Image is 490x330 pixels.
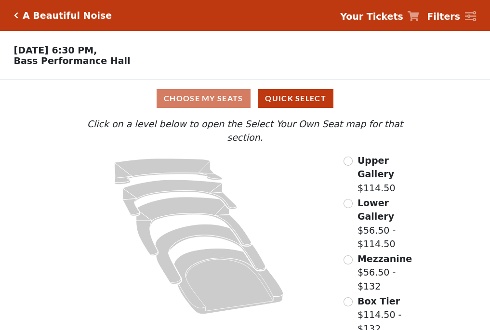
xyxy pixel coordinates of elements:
path: Orchestra / Parterre Circle - Seats Available: 29 [174,248,284,314]
span: Box Tier [358,296,400,306]
path: Upper Gallery - Seats Available: 295 [115,158,223,185]
path: Lower Gallery - Seats Available: 51 [123,180,237,216]
button: Quick Select [258,89,333,108]
a: Filters [427,10,476,24]
a: Your Tickets [340,10,419,24]
label: $114.50 [358,154,422,195]
p: Click on a level below to open the Select Your Own Seat map for that section. [68,117,422,145]
h5: A Beautiful Noise [23,10,112,21]
strong: Your Tickets [340,11,403,22]
span: Upper Gallery [358,155,394,180]
label: $56.50 - $114.50 [358,196,422,251]
span: Lower Gallery [358,198,394,222]
a: Click here to go back to filters [14,12,18,19]
span: Mezzanine [358,253,412,264]
strong: Filters [427,11,460,22]
label: $56.50 - $132 [358,252,422,293]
